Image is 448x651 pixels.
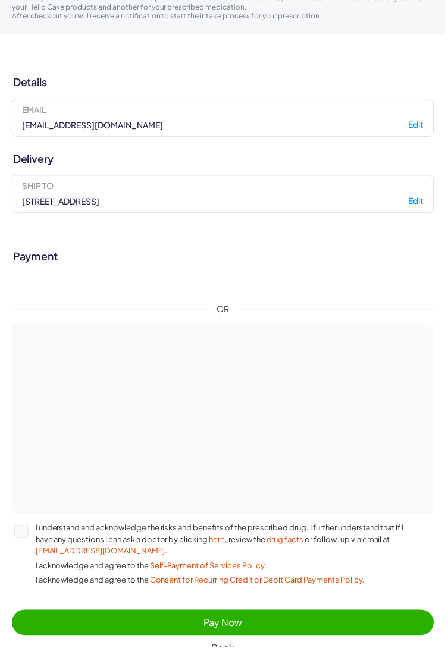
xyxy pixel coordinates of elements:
[411,197,426,207] button: Edit
[36,549,166,558] a: [EMAIL_ADDRESS][DOMAIN_NAME]
[151,564,265,573] a: Self-Payment of Services Policy
[36,563,417,575] span: I acknowledge and agree to the .
[268,537,305,547] a: drug facts
[14,527,29,541] button: I understand and acknowledge the risks and benefits of the prescribed drug. I further understand ...
[36,577,417,589] span: I acknowledge and agree to the .
[208,305,240,317] span: OR
[13,152,436,166] h2: Delivery
[210,537,226,547] a: here
[12,11,323,20] span: After checkout you will receive a notification to start the intake process for your prescription.
[22,181,426,192] label: Ship to
[22,197,100,209] span: [STREET_ADDRESS]
[22,120,164,132] span: [EMAIL_ADDRESS][DOMAIN_NAME]
[22,105,426,115] label: Email
[21,338,427,510] iframe: Secure payment input frame
[151,578,364,587] a: Consent for Recurring Credit or Debit Card Payments Policy
[13,250,436,265] h2: Payment
[10,267,438,298] iframe: Secure express checkout frame
[36,525,417,560] span: I understand and acknowledge the risks and benefits of the prescribed drug. I further understand ...
[12,613,436,639] button: Pay Now
[21,438,427,441] iframe: Bank search results
[13,75,436,90] h2: Details
[411,120,426,131] button: Edit
[205,619,243,632] span: Pay Now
